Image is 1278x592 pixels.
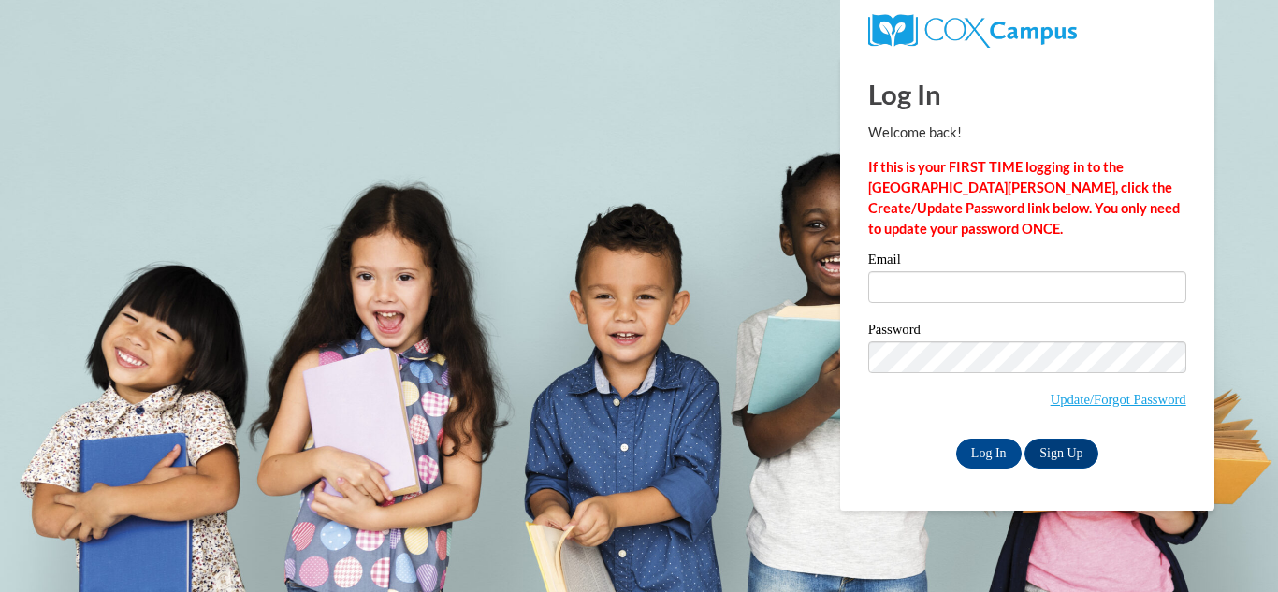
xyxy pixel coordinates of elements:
[868,75,1186,113] h1: Log In
[1024,439,1097,469] a: Sign Up
[868,323,1186,341] label: Password
[868,14,1077,48] img: COX Campus
[868,123,1186,143] p: Welcome back!
[956,439,1022,469] input: Log In
[868,253,1186,271] label: Email
[868,22,1077,37] a: COX Campus
[1051,392,1186,407] a: Update/Forgot Password
[868,159,1180,237] strong: If this is your FIRST TIME logging in to the [GEOGRAPHIC_DATA][PERSON_NAME], click the Create/Upd...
